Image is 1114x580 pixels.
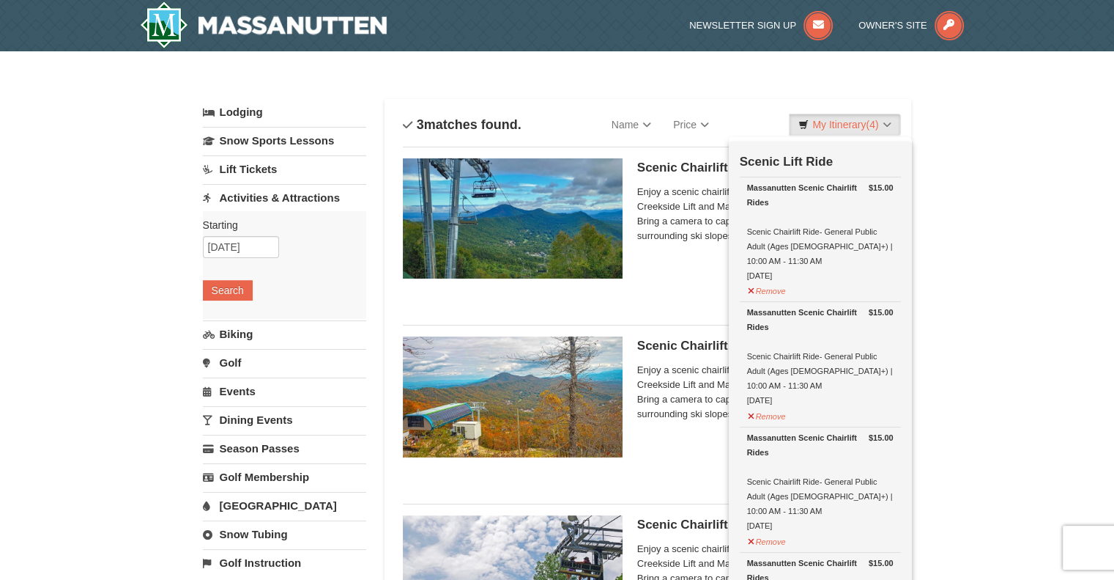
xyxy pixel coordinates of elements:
a: Golf Instruction [203,549,366,576]
img: Massanutten Resort Logo [140,1,387,48]
a: Massanutten Resort [140,1,387,48]
h5: Scenic Chairlift Ride | 1:00 PM - 2:30 PM [637,518,894,532]
a: Owner's Site [858,20,964,31]
span: Owner's Site [858,20,927,31]
a: [GEOGRAPHIC_DATA] [203,492,366,519]
strong: $15.00 [869,180,894,195]
strong: $15.00 [869,430,894,445]
img: 24896431-1-a2e2611b.jpg [403,158,623,279]
div: Scenic Chairlift Ride- General Public Adult (Ages [DEMOGRAPHIC_DATA]+) | 10:00 AM - 11:30 AM [DATE] [747,180,894,283]
div: Massanutten Scenic Chairlift Rides [747,180,894,210]
div: Massanutten Scenic Chairlift Rides [747,305,894,334]
label: Starting [203,218,355,232]
a: Lodging [203,99,366,125]
span: Enjoy a scenic chairlift ride up Massanutten’s signature Creekside Lift and Massanutten's NEW Pea... [637,363,894,422]
img: 24896431-13-a88f1aaf.jpg [403,337,623,457]
strong: $15.00 [869,556,894,570]
h5: Scenic Chairlift Ride | 10:00 AM - 11:30 AM [637,161,894,175]
a: Events [203,378,366,405]
span: Newsletter Sign Up [689,20,796,31]
a: Golf [203,349,366,376]
button: Remove [747,405,787,424]
h4: matches found. [403,117,521,132]
strong: $15.00 [869,305,894,320]
h5: Scenic Chairlift Ride | 11:30 AM - 1:00 PM [637,339,894,353]
button: Remove [747,280,787,298]
a: Snow Sports Lessons [203,127,366,154]
div: Massanutten Scenic Chairlift Rides [747,430,894,460]
span: Enjoy a scenic chairlift ride up Massanutten’s signature Creekside Lift and Massanutten's NEW Pea... [637,185,894,243]
a: Name [601,110,662,139]
div: Scenic Chairlift Ride- General Public Adult (Ages [DEMOGRAPHIC_DATA]+) | 10:00 AM - 11:30 AM [DATE] [747,305,894,408]
a: Newsletter Sign Up [689,20,833,31]
a: My Itinerary(4) [789,114,900,136]
a: Lift Tickets [203,155,366,183]
strong: Scenic Lift Ride [740,155,833,169]
a: Golf Membership [203,463,366,491]
span: 3 [417,117,424,132]
button: Remove [747,531,787,549]
a: Dining Events [203,406,366,433]
div: Scenic Chairlift Ride- General Public Adult (Ages [DEMOGRAPHIC_DATA]+) | 10:00 AM - 11:30 AM [DATE] [747,430,894,533]
a: Season Passes [203,435,366,462]
a: Price [662,110,720,139]
span: (4) [866,119,878,131]
a: Activities & Attractions [203,184,366,211]
button: Search [203,280,253,301]
a: Snow Tubing [203,521,366,548]
a: Biking [203,320,366,348]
